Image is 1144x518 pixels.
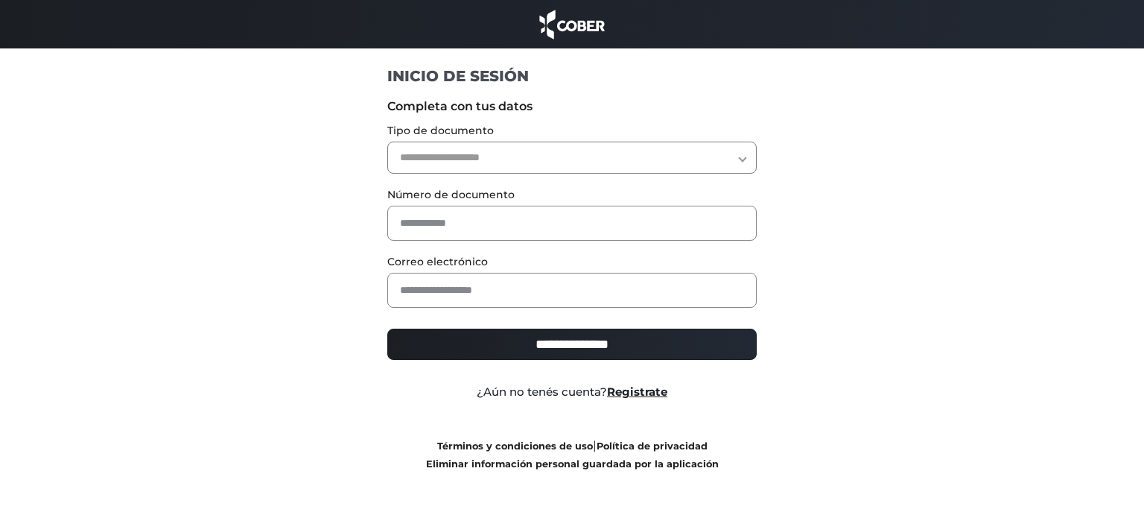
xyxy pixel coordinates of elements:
[536,7,608,41] img: cober_marca.png
[376,437,769,473] div: |
[387,98,757,116] label: Completa con tus datos
[607,385,667,399] a: Registrate
[387,187,757,203] label: Número de documento
[387,66,757,86] h1: INICIO DE SESIÓN
[597,440,708,452] a: Política de privacidad
[387,123,757,139] label: Tipo de documento
[437,440,593,452] a: Términos y condiciones de uso
[387,254,757,270] label: Correo electrónico
[376,384,769,401] div: ¿Aún no tenés cuenta?
[426,458,719,470] a: Eliminar información personal guardada por la aplicación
